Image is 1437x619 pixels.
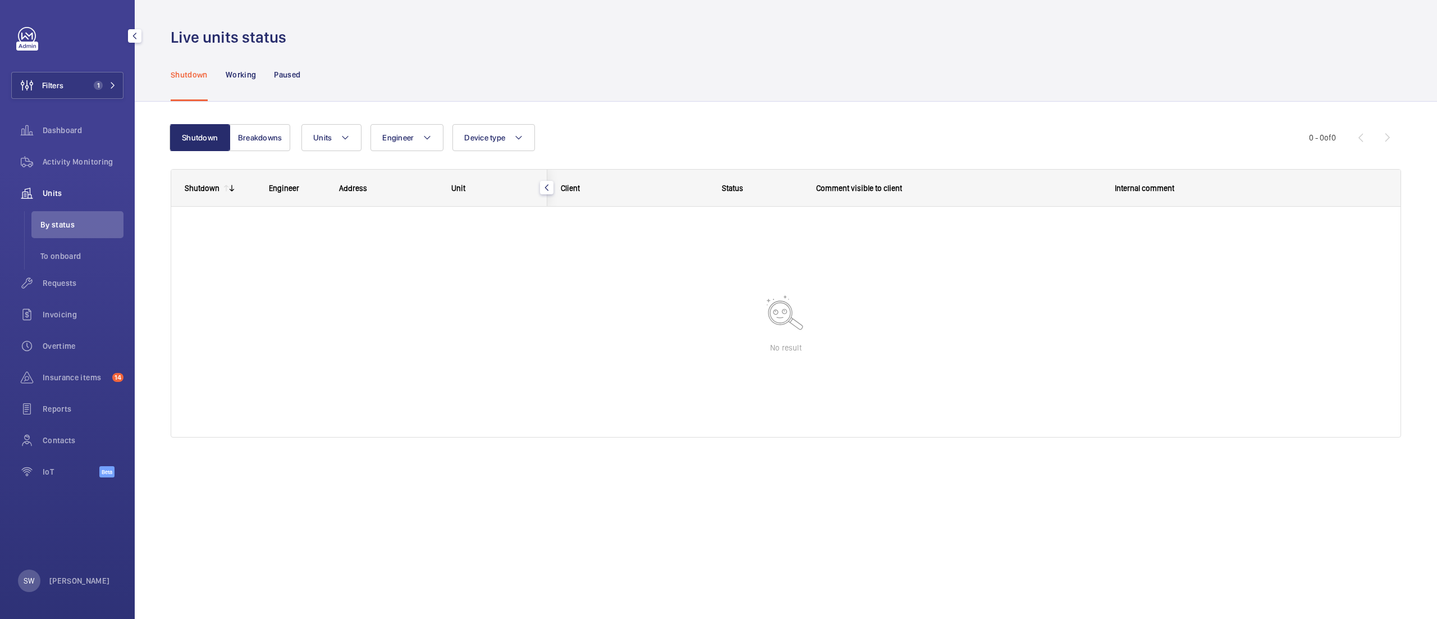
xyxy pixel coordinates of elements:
[43,188,123,199] span: Units
[43,156,123,167] span: Activity Monitoring
[171,69,208,80] p: Shutdown
[40,219,123,230] span: By status
[42,80,63,91] span: Filters
[339,184,367,193] span: Address
[464,133,505,142] span: Device type
[452,124,535,151] button: Device type
[816,184,902,193] span: Comment visible to client
[313,133,332,142] span: Units
[561,184,580,193] span: Client
[40,251,123,262] span: To onboard
[99,466,115,477] span: Beta
[11,72,123,99] button: Filters1
[722,184,743,193] span: Status
[43,403,123,415] span: Reports
[301,124,361,151] button: Units
[43,466,99,477] span: IoT
[112,373,123,382] span: 14
[24,575,34,586] p: SW
[43,277,123,289] span: Requests
[43,340,123,352] span: Overtime
[451,184,534,193] div: Unit
[171,27,293,48] h1: Live units status
[370,124,443,151] button: Engineer
[1309,134,1336,142] span: 0 - 0 0
[43,309,123,320] span: Invoicing
[94,81,103,90] span: 1
[274,69,300,80] p: Paused
[230,124,290,151] button: Breakdowns
[43,435,123,446] span: Contacts
[49,575,110,586] p: [PERSON_NAME]
[43,125,123,136] span: Dashboard
[1324,133,1331,142] span: of
[185,184,219,193] div: Shutdown
[382,133,414,142] span: Engineer
[43,372,108,383] span: Insurance items
[269,184,299,193] span: Engineer
[1115,184,1174,193] span: Internal comment
[226,69,256,80] p: Working
[170,124,230,151] button: Shutdown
